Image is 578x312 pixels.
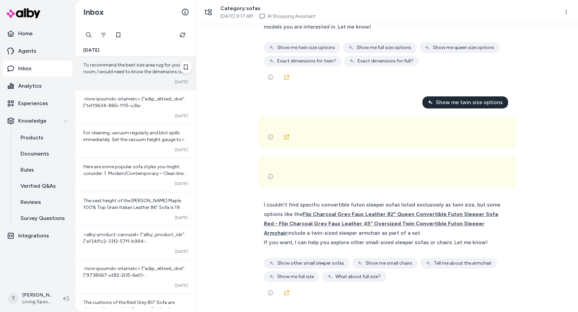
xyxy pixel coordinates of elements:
[175,283,188,288] span: [DATE]
[175,147,188,152] span: [DATE]
[18,47,36,55] p: Agents
[175,215,188,220] span: [DATE]
[277,44,335,51] span: Show me twin size options
[277,273,314,280] span: Show me full size
[22,299,52,305] span: Living Spaces
[18,30,33,38] p: Home
[18,99,48,107] p: Experiences
[357,44,411,51] span: Show me full size options
[83,164,188,277] span: Here are some popular sofa styles you might consider: 1. Modern/Contemporary – Clean lines, minim...
[83,198,183,217] span: The seat height of the [PERSON_NAME] Maple 100% Top Grain Italian Leather 86" Sofa is 19 inches.
[14,130,73,146] a: Products
[176,28,189,42] button: Refresh
[3,43,73,59] a: Agents
[75,90,196,124] a: <lore-ipsumdo-sitametc> {"adip_elitsed_doe":["te119634-865i-1115-u3la-e829dol59m53","al8208en-ad1...
[220,13,253,20] span: [DATE] 9:17 AM
[434,260,492,267] span: Tell me about the armchair
[175,249,188,254] span: [DATE]
[22,292,52,299] p: [PERSON_NAME]
[335,273,381,280] span: What about full size?
[75,260,196,294] a: <lore-ipsumdo-sitametc> {"adip_elitsed_doe":["9738t6i7-ut82-2l35-6et0-d9m7a8en605a","8m8v74q1-4n1...
[83,130,188,149] span: For cleaning, vacuum regularly and blot spills immediately. Set the vacuum height gauge to its hi...
[7,8,40,18] img: alby Logo
[175,181,188,186] span: [DATE]
[3,113,73,129] button: Knowledge
[18,117,46,125] p: Knowledge
[366,260,412,267] span: Show me small chairs
[264,211,498,236] span: Flip Charcoal Grey Faux Leather 82" Queen Convertible Futon Sleeper Sofa Bed - Flip Charcoal Grey...
[264,238,504,247] div: If you want, I can help you explore other small-sized sleeper sofas or chairs. Let me know!
[264,286,277,300] button: See more
[267,13,316,20] a: AI Shopping Assistant
[4,288,58,309] button: T[PERSON_NAME]Living Spaces
[14,146,73,162] a: Documents
[256,13,257,20] span: ·
[83,47,99,54] span: [DATE]
[358,58,413,64] span: Exact dimensions for full?
[75,226,196,260] a: <alby-product-carousel> {"alby_product_ids":["a134f1c2-33f2-57f1-b994-4ea190239014","4bc3e7df-6a4...
[14,210,73,226] a: Survey Questions
[3,78,73,94] a: Analytics
[20,150,49,158] p: Documents
[18,82,42,90] p: Analytics
[20,166,34,174] p: Rules
[20,214,65,222] p: Survey Questions
[14,194,73,210] a: Reviews
[75,124,196,158] a: For cleaning, vacuum regularly and blot spills immediately. Set the vacuum height gauge to its hi...
[97,28,110,42] button: Filter
[175,113,188,119] span: [DATE]
[18,232,49,240] p: Integrations
[83,7,104,17] h2: Inbox
[433,44,494,51] span: Show me queen size options
[3,228,73,244] a: Integrations
[3,95,73,112] a: Experiences
[277,58,336,64] span: Exact dimensions for twin?
[264,170,277,183] button: See more
[75,192,196,226] a: The seat height of the [PERSON_NAME] Maple 100% Top Grain Italian Leather 86" Sofa is 19 inches.[...
[264,130,277,144] button: See more
[20,182,56,190] p: Verified Q&As
[83,62,186,101] span: To recommend the best size area rug for your room, I would need to know the dimensions of your ro...
[264,71,277,84] button: See more
[175,79,188,85] span: [DATE]
[3,26,73,42] a: Home
[14,178,73,194] a: Verified Q&As
[20,198,41,206] p: Reviews
[277,260,344,267] span: Show other small sleeper sofas
[20,134,43,142] p: Products
[220,4,316,12] span: Category: sofas
[75,56,196,90] a: To recommend the best size area rug for your room, I would need to know the dimensions of your ro...
[436,98,503,106] span: Show me twin size options
[264,200,504,238] div: I couldn't find specific convertible futon sleeper sofas listed exclusively as twin size, but som...
[18,64,32,73] p: Inbox
[14,162,73,178] a: Rules
[3,60,73,77] a: Inbox
[8,293,19,304] span: T
[75,158,196,192] a: Here are some popular sofa styles you might consider: 1. Modern/Contemporary – Clean lines, minim...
